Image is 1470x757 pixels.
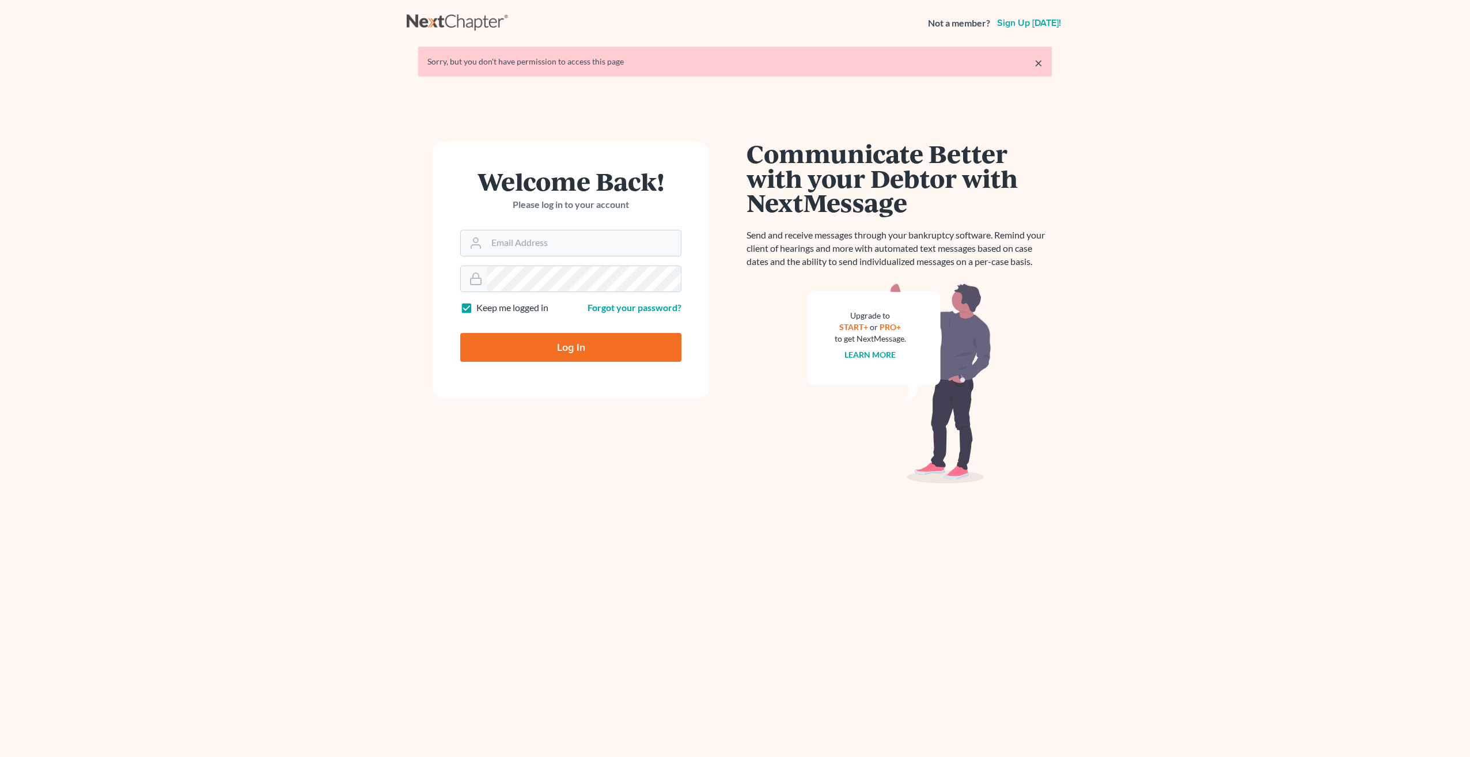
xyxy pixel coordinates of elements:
div: Sorry, but you don't have permission to access this page [427,56,1043,67]
p: Send and receive messages through your bankruptcy software. Remind your client of hearings and mo... [747,229,1052,268]
label: Keep me logged in [476,301,548,315]
img: nextmessage_bg-59042aed3d76b12b5cd301f8e5b87938c9018125f34e5fa2b7a6b67550977c72.svg [807,282,991,484]
div: to get NextMessage. [835,333,906,345]
input: Log In [460,333,681,362]
h1: Communicate Better with your Debtor with NextMessage [747,141,1052,215]
a: START+ [840,322,869,332]
a: PRO+ [880,322,901,332]
strong: Not a member? [928,17,990,30]
a: Sign up [DATE]! [995,18,1063,28]
a: Learn more [845,350,896,359]
p: Please log in to your account [460,198,681,211]
a: × [1035,56,1043,70]
input: Email Address [487,230,681,256]
h1: Welcome Back! [460,169,681,194]
a: Forgot your password? [588,302,681,313]
span: or [870,322,878,332]
div: Upgrade to [835,310,906,321]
